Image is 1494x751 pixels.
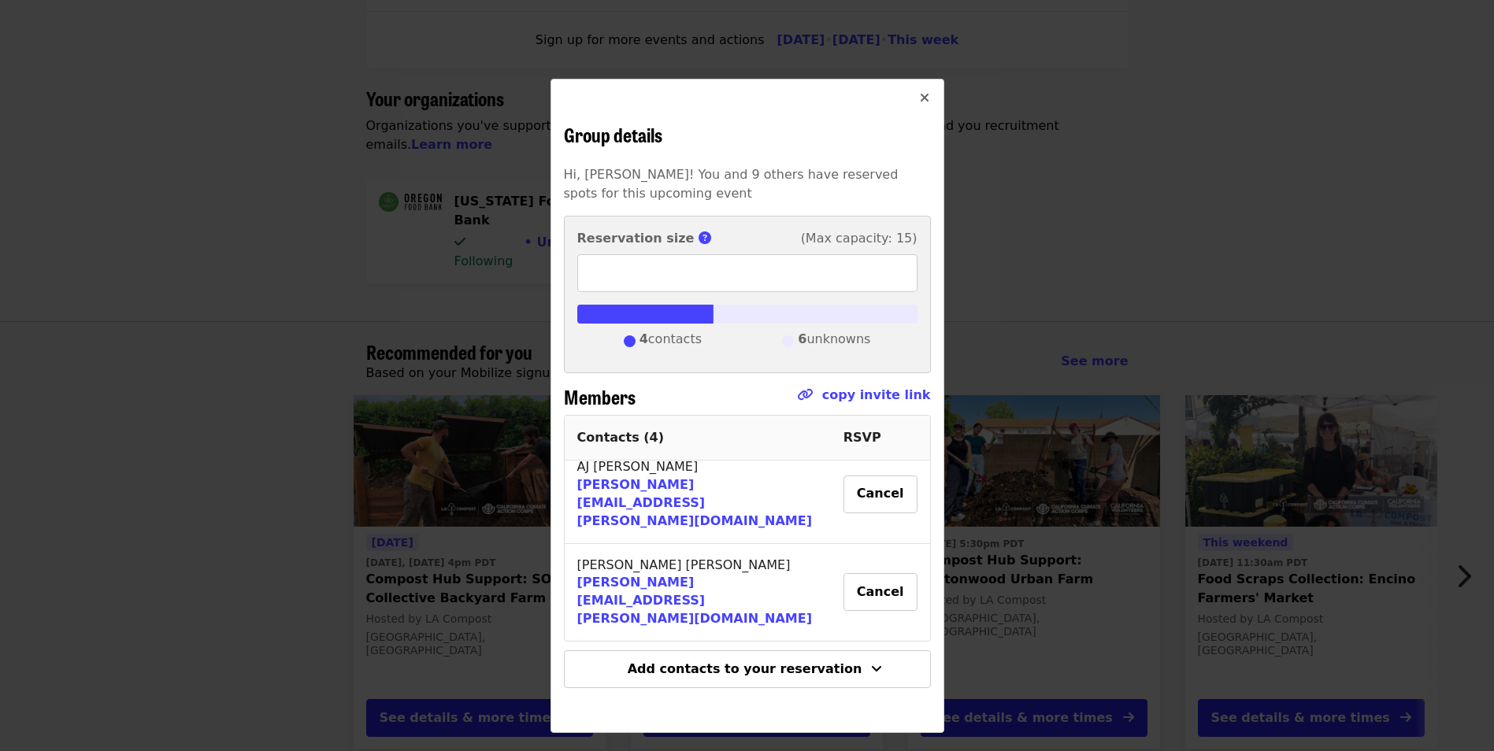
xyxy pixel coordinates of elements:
th: Contacts ( 4 ) [565,416,831,461]
strong: Reservation size [577,231,695,246]
i: circle-question icon [699,231,711,246]
span: Click to copy link! [797,386,931,415]
strong: 6 [798,331,806,346]
i: link icon [797,387,813,402]
span: contacts [639,330,702,353]
span: This is the number of group members you reserved spots for. [699,231,721,246]
td: [PERSON_NAME] [PERSON_NAME] [565,544,831,642]
span: Group details [564,120,662,148]
i: times icon [920,91,929,105]
span: unknowns [798,330,870,353]
span: Members [564,383,636,410]
span: Add contacts to your reservation [628,661,862,676]
button: Add contacts to your reservation [564,650,931,688]
td: AJ [PERSON_NAME] [565,446,831,544]
button: Cancel [843,573,918,611]
span: (Max capacity: 15) [801,229,918,248]
span: Hi, [PERSON_NAME]! You and 9 others have reserved spots for this upcoming event [564,167,899,201]
button: Cancel [843,475,918,513]
button: Close [906,80,943,117]
strong: 4 [639,331,648,346]
a: [PERSON_NAME][EMAIL_ADDRESS][PERSON_NAME][DOMAIN_NAME] [577,575,813,626]
i: angle-down icon [871,661,882,676]
a: copy invite link [822,387,931,402]
th: RSVP [831,416,930,461]
a: [PERSON_NAME][EMAIL_ADDRESS][PERSON_NAME][DOMAIN_NAME] [577,477,813,528]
